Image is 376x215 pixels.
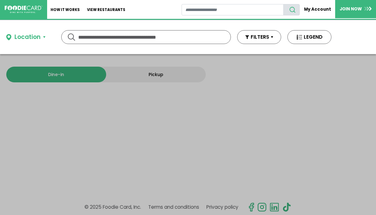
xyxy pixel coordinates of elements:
button: Location [6,33,46,42]
img: FoodieCard; Eat, Drink, Save, Donate [5,6,42,13]
button: search [283,4,300,15]
input: restaurant search [182,4,284,15]
div: Location [14,33,41,42]
a: My Account [300,4,335,15]
button: FILTERS [237,30,281,44]
button: LEGEND [287,30,331,44]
